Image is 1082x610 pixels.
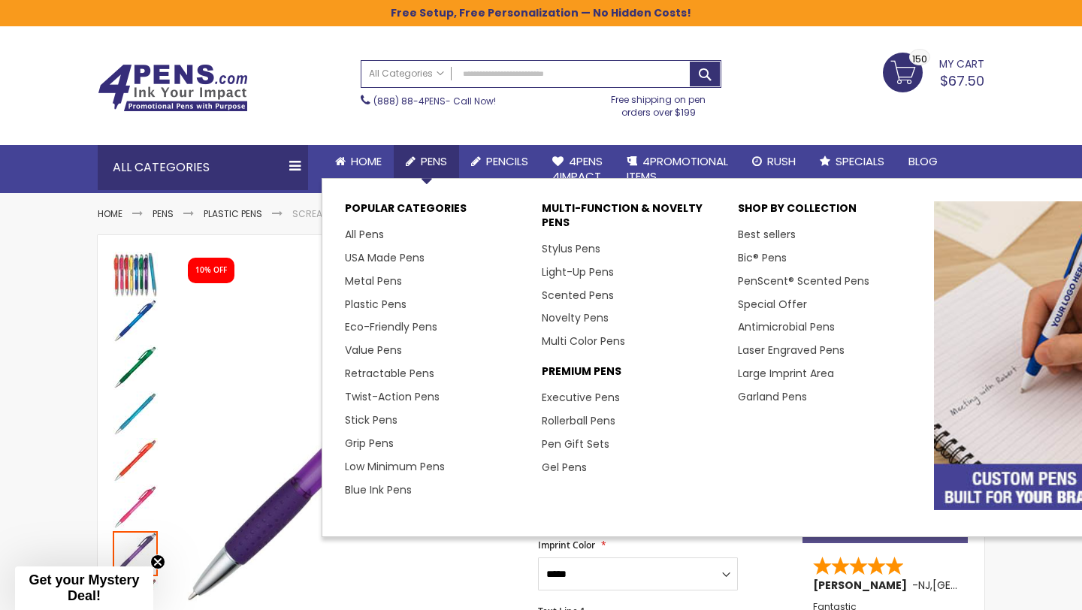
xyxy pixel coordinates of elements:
p: Premium Pens [542,364,723,386]
span: Get your Mystery Deal! [29,572,139,603]
a: Specials [808,145,896,178]
a: Pen Gift Sets [542,436,609,451]
a: 4PROMOTIONALITEMS [615,145,740,194]
button: Close teaser [150,554,165,569]
span: [PERSON_NAME] [813,578,912,593]
span: Imprint Color [538,539,595,551]
a: Executive Pens [542,390,620,405]
div: Screamer Pen [113,483,159,530]
a: Antimicrobial Pens [738,319,835,334]
div: Screamer Pen [113,530,159,576]
span: NJ [918,578,930,593]
a: Large Imprint Area [738,366,834,381]
a: PenScent® Scented Pens [738,273,869,288]
img: Screamer Pen [113,438,158,483]
span: [GEOGRAPHIC_DATA] [932,578,1043,593]
div: All Categories [98,145,308,190]
span: Pens [421,153,447,169]
a: All Categories [361,61,452,86]
span: Rush [767,153,796,169]
a: Pens [394,145,459,178]
div: Screamer Pen [113,297,159,343]
span: Pencils [486,153,528,169]
a: Grip Pens [345,436,394,451]
a: Stylus Pens [542,241,600,256]
a: Bic® Pens [738,250,787,265]
a: 4Pens4impact [540,145,615,194]
a: Light-Up Pens [542,264,614,279]
span: 150 [912,52,927,66]
a: Laser Engraved Pens [738,343,845,358]
a: Value Pens [345,343,402,358]
li: Screamer Pen [292,208,358,220]
a: (888) 88-4PENS [373,95,446,107]
span: $67.50 [940,71,984,90]
a: Home [98,207,122,220]
span: Blog [908,153,938,169]
p: Popular Categories [345,201,526,223]
a: Plastic Pens [204,207,262,220]
span: Specials [836,153,884,169]
div: Free shipping on pen orders over $199 [596,88,722,118]
a: Stick Pens [345,412,397,427]
img: Screamer Pen [113,485,158,530]
a: Plastic Pens [345,297,407,312]
span: 4Pens 4impact [552,153,603,184]
a: Novelty Pens [542,310,609,325]
a: Blue Ink Pens [345,482,412,497]
a: Gel Pens [542,460,587,475]
a: Garland Pens [738,389,807,404]
span: 4PROMOTIONAL ITEMS [627,153,728,184]
div: Screamer Pen [113,390,159,436]
a: Rush [740,145,808,178]
img: 4Pens Custom Pens and Promotional Products [98,64,248,112]
a: Rollerball Pens [542,413,615,428]
a: Eco-Friendly Pens [345,319,437,334]
a: Multi Color Pens [542,334,625,349]
div: Screamer Pen [113,343,159,390]
a: Scented Pens [542,288,614,303]
p: Multi-Function & Novelty Pens [542,201,723,237]
img: Screamer Pen [113,298,158,343]
img: Screamer Pen [113,345,158,390]
span: Home [351,153,382,169]
div: Screamer Pen [113,250,159,297]
iframe: Google Customer Reviews [958,569,1082,610]
div: 10% OFF [195,265,227,276]
a: $67.50 150 [883,53,984,90]
span: All Categories [369,68,444,80]
p: Shop By Collection [738,201,919,223]
a: Home [323,145,394,178]
span: - Call Now! [373,95,496,107]
a: Pencils [459,145,540,178]
a: USA Made Pens [345,250,425,265]
a: All Pens [345,227,384,242]
div: Screamer Pen [113,436,159,483]
a: Blog [896,145,950,178]
a: Low Minimum Pens [345,459,445,474]
a: Metal Pens [345,273,402,288]
a: Retractable Pens [345,366,434,381]
div: Get your Mystery Deal!Close teaser [15,566,153,610]
a: Special Offer [738,297,807,312]
a: Best sellers [738,227,796,242]
a: Pens [153,207,174,220]
img: Screamer Pen [113,391,158,436]
span: - , [912,578,1043,593]
a: Twist-Action Pens [345,389,440,404]
img: Screamer Pen [113,252,158,297]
